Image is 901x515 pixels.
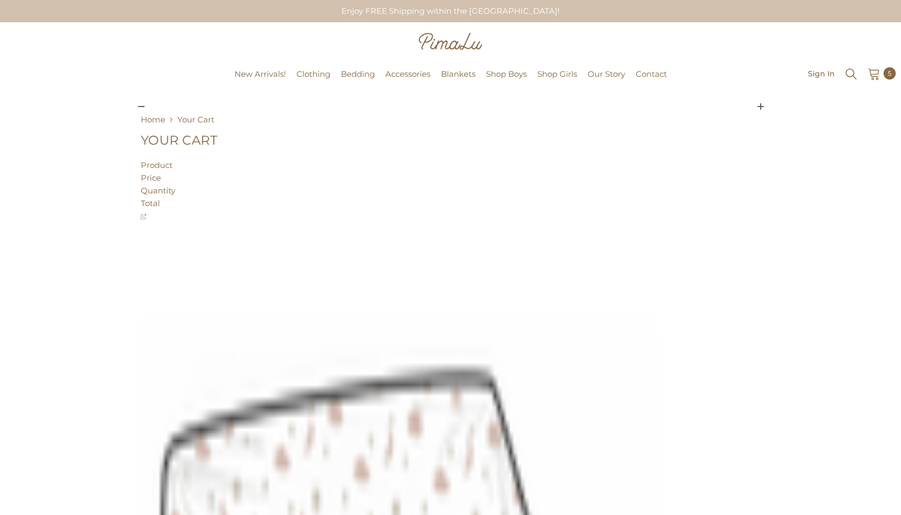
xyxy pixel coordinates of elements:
a: Contact [630,68,672,95]
a: Bedding [336,68,380,95]
span: Our Story [588,69,625,79]
a: Shop Boys [481,68,532,95]
span: New Arrivals! [235,69,286,79]
span: Your cart [177,113,214,126]
a: New Arrivals! [229,68,291,95]
span: Blankets [441,69,475,79]
a: Our Story [582,68,630,95]
span: Shop Boys [486,69,527,79]
a: Clothing [291,68,336,95]
div: Price [141,172,760,184]
summary: Search [844,66,858,81]
img: Pimalu [419,33,482,50]
span: Contact [636,69,667,79]
a: Sign In [808,69,835,77]
h1: Your cart [141,130,760,159]
span: Sign In [808,70,835,77]
nav: breadcrumbs [141,95,760,130]
span: Bedding [341,69,375,79]
div: Enjoy FREE Shipping within the [GEOGRAPHIC_DATA]! [333,1,569,21]
div: Product [141,159,760,172]
span: Accessories [385,69,430,79]
a: Home [141,113,165,126]
span: Shop Girls [537,69,577,79]
a: Blankets [436,68,481,95]
a: Shop Girls [532,68,582,95]
span: 5 [888,68,891,79]
div: Total [141,197,760,210]
a: Pimalu [5,70,39,78]
span: Clothing [296,69,330,79]
a: Accessories [380,68,436,95]
div: Quantity [141,184,760,197]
